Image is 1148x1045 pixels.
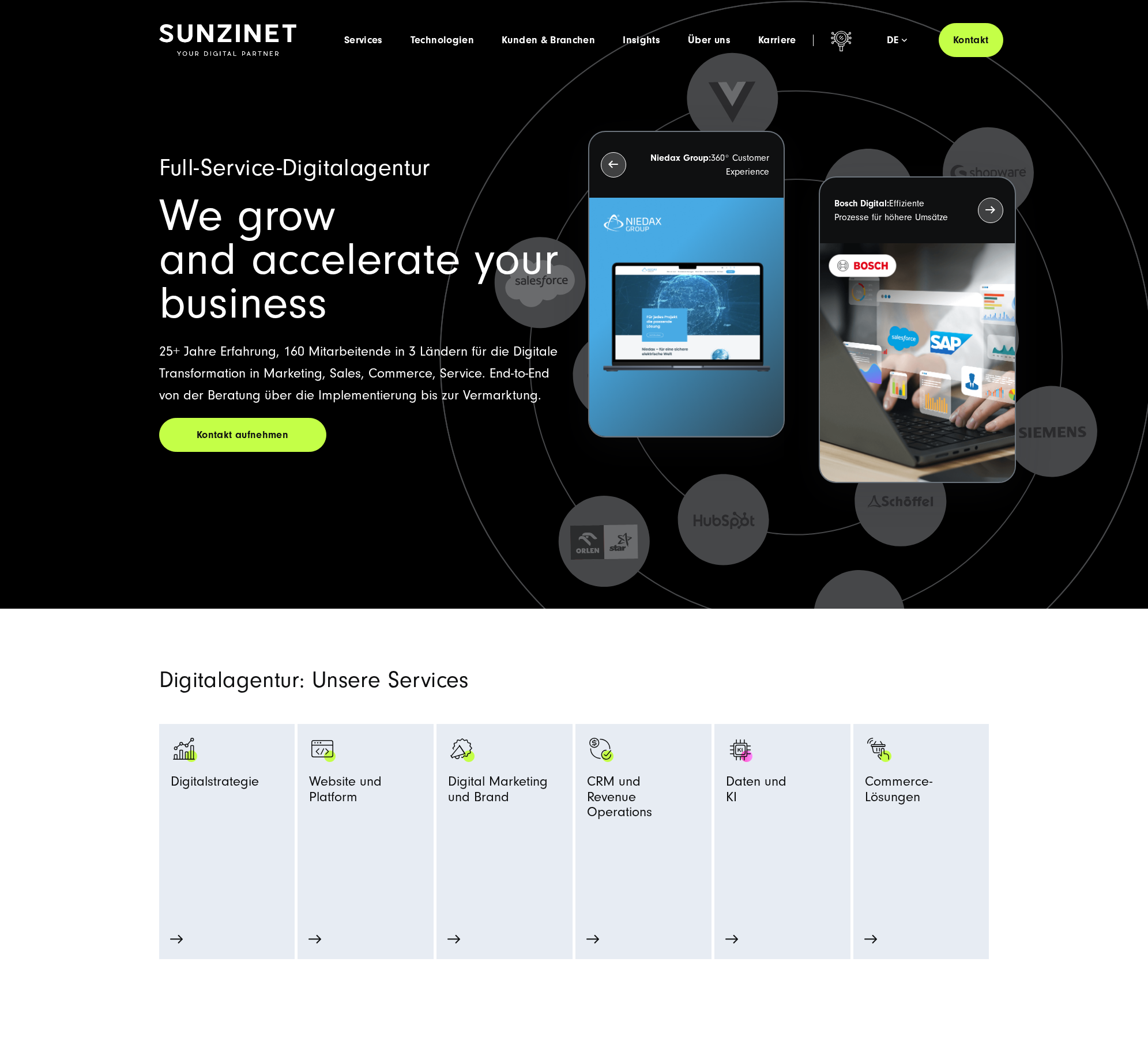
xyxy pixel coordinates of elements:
[171,774,259,794] span: Digitalstrategie
[587,735,700,905] a: Symbol mit einem Haken und einem Dollarzeichen. monetization-approve-business-products_white CRM ...
[819,176,1015,484] button: Bosch Digital:Effiziente Prozesse für höhere Umsätze BOSCH - Kundeprojekt - Digital Transformatio...
[159,666,707,694] h2: Digitalagentur: Unsere Services
[887,35,907,46] div: de
[758,35,796,46] a: Karriere
[411,35,474,46] a: Technologien
[159,24,296,56] img: SUNZINET Full Service Digital Agentur
[688,35,731,46] a: Über uns
[502,35,595,46] a: Kunden & Branchen
[834,197,957,224] p: Effiziente Prozesse für höhere Umsätze
[159,341,560,406] p: 25+ Jahre Erfahrung, 160 Mitarbeitende in 3 Ländern für die Digitale Transformation in Marketing,...
[726,774,786,810] span: Daten und KI
[865,735,978,905] a: Bild eines Fingers, der auf einen schwarzen Einkaufswagen mit grünen Akzenten klickt: Digitalagen...
[865,774,978,810] span: Commerce-Lösungen
[820,243,1014,482] img: BOSCH - Kundeprojekt - Digital Transformation Agentur SUNZINET
[623,35,660,46] a: Insights
[726,735,839,881] a: KI 1 KI 1 Daten undKI
[834,198,889,209] strong: Bosch Digital:
[159,418,326,452] a: Kontakt aufnehmen
[588,131,785,438] button: Niedax Group:360° Customer Experience Letztes Projekt von Niedax. Ein Laptop auf dem die Niedax W...
[448,735,561,881] a: advertising-megaphone-business-products_black advertising-megaphone-business-products_white Digit...
[159,154,430,182] span: Full-Service-Digitalagentur
[309,774,422,810] span: Website und Platform
[448,774,548,810] span: Digital Marketing und Brand
[939,23,1003,57] a: Kontakt
[650,153,711,163] strong: Niedax Group:
[647,151,769,179] p: 360° Customer Experience
[309,735,422,905] a: Browser Symbol als Zeichen für Web Development - Digitalagentur SUNZINET programming-browser-prog...
[587,774,700,825] span: CRM und Revenue Operations
[159,190,559,329] span: We grow and accelerate your business
[589,198,784,437] img: Letztes Projekt von Niedax. Ein Laptop auf dem die Niedax Website geöffnet ist, auf blauem Hinter...
[344,35,383,46] a: Services
[171,735,284,905] a: analytics-graph-bar-business analytics-graph-bar-business_white Digitalstrategie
